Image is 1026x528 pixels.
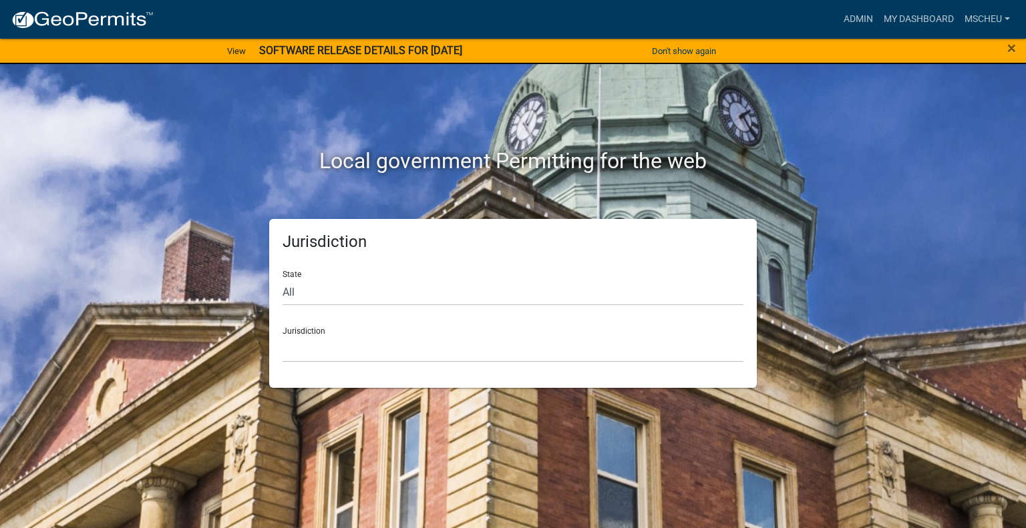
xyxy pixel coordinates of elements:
h5: Jurisdiction [283,232,743,252]
button: Don't show again [647,40,721,62]
a: mscheu [959,7,1015,32]
a: My Dashboard [878,7,959,32]
h2: Local government Permitting for the web [142,148,884,174]
a: View [222,40,251,62]
a: Admin [838,7,878,32]
strong: SOFTWARE RELEASE DETAILS FOR [DATE] [259,44,462,57]
button: Close [1007,40,1016,56]
span: × [1007,39,1016,57]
